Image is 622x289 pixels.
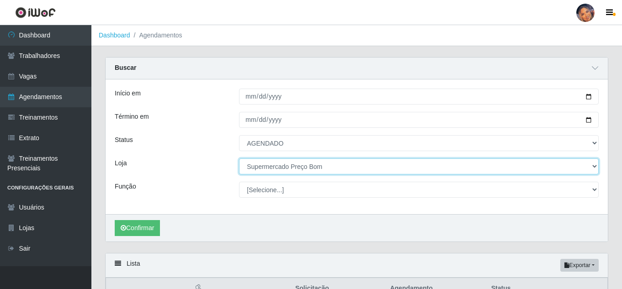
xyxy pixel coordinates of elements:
nav: breadcrumb [91,25,622,46]
div: Lista [106,253,608,278]
img: CoreUI Logo [15,7,56,18]
label: Término em [115,112,149,121]
label: Loja [115,158,127,168]
input: 00/00/0000 [239,89,599,105]
button: Confirmar [115,220,160,236]
input: 00/00/0000 [239,112,599,128]
label: Início em [115,89,141,98]
button: Exportar [560,259,599,272]
strong: Buscar [115,64,136,71]
label: Função [115,182,136,191]
li: Agendamentos [130,31,182,40]
a: Dashboard [99,32,130,39]
label: Status [115,135,133,145]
